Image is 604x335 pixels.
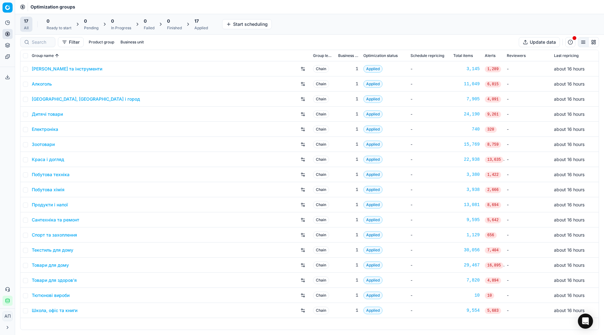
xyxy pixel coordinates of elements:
[554,126,584,132] span: about 16 hours
[485,111,501,118] span: 9,261
[453,307,480,314] a: 9,554
[408,288,451,303] td: -
[32,81,52,87] a: Алкоголь
[554,172,584,177] span: about 16 hours
[363,156,383,163] span: Applied
[363,110,383,118] span: Applied
[554,232,584,237] span: about 16 hours
[504,107,551,122] td: -
[453,247,480,253] div: 30,056
[453,232,480,238] a: 1,129
[504,197,551,212] td: -
[32,171,70,178] a: Побутова техніка
[338,217,358,223] div: 1
[338,262,358,268] div: 1
[313,171,329,178] span: Chain
[313,261,329,269] span: Chain
[453,141,480,148] a: 15,769
[554,187,584,192] span: about 16 hours
[313,80,329,88] span: Chain
[363,171,383,178] span: Applied
[485,66,501,72] span: 1,289
[408,258,451,273] td: -
[554,293,584,298] span: about 16 hours
[32,232,77,238] a: Спорт та захоплення
[24,25,29,31] div: All
[485,53,495,58] span: Alerts
[54,53,60,59] button: Sorted by Group name ascending
[504,92,551,107] td: -
[363,201,383,209] span: Applied
[485,262,503,269] span: 16,895
[363,53,398,58] span: Optimization status
[453,156,480,163] a: 22,938
[32,217,79,223] a: Сантехніка та ремонт
[313,186,329,193] span: Chain
[411,53,444,58] span: Schedule repricing
[485,126,497,133] span: 320
[408,122,451,137] td: -
[313,292,329,299] span: Chain
[453,111,480,117] a: 24,190
[338,66,358,72] div: 1
[338,307,358,314] div: 1
[578,314,593,329] div: Open Intercom Messenger
[408,92,451,107] td: -
[363,126,383,133] span: Applied
[111,18,114,24] span: 0
[485,172,501,178] span: 1,422
[408,152,451,167] td: -
[338,187,358,193] div: 1
[338,53,358,58] span: Business unit
[453,217,480,223] a: 9,595
[554,142,584,147] span: about 16 hours
[453,126,480,132] a: 740
[32,141,55,148] a: Зоотовари
[167,25,182,31] div: Finished
[453,187,480,193] div: 3,938
[554,111,584,117] span: about 16 hours
[32,126,58,132] a: Електроніка
[222,19,272,29] button: Start scheduling
[504,258,551,273] td: -
[338,126,358,132] div: 1
[408,273,451,288] td: -
[118,38,146,46] button: Business unit
[84,18,87,24] span: 0
[453,81,480,87] div: 11,049
[313,231,329,239] span: Chain
[313,201,329,209] span: Chain
[453,292,480,299] div: 10
[519,37,560,47] button: Update data
[504,122,551,137] td: -
[32,277,77,283] a: Товари для здоров'я
[504,182,551,197] td: -
[485,142,501,148] span: 8,759
[554,308,584,313] span: about 16 hours
[86,38,117,46] button: Product group
[408,227,451,243] td: -
[504,76,551,92] td: -
[408,212,451,227] td: -
[485,232,497,238] span: 656
[3,311,12,321] span: АП
[408,107,451,122] td: -
[313,276,329,284] span: Chain
[338,292,358,299] div: 1
[408,76,451,92] td: -
[338,277,358,283] div: 1
[363,276,383,284] span: Applied
[485,96,501,103] span: 4,091
[554,66,584,71] span: about 16 hours
[504,288,551,303] td: -
[504,212,551,227] td: -
[485,81,501,87] span: 6,815
[504,303,551,318] td: -
[313,246,329,254] span: Chain
[32,187,64,193] a: Побутова хімія
[504,243,551,258] td: -
[58,37,84,47] button: Filter
[338,81,358,87] div: 1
